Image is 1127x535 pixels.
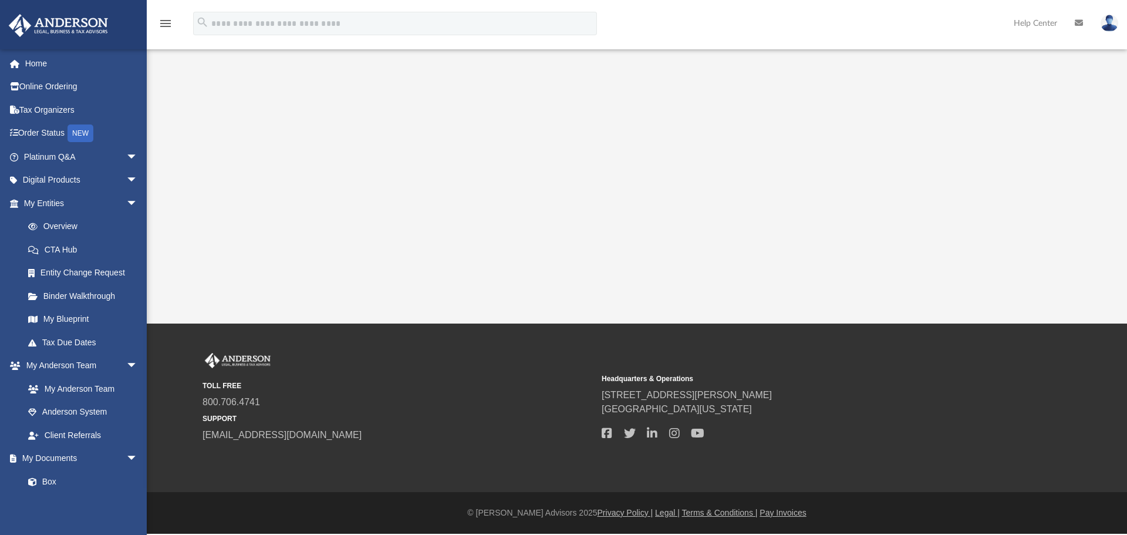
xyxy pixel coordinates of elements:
[655,508,680,517] a: Legal |
[158,16,173,31] i: menu
[8,145,156,169] a: Platinum Q&Aarrow_drop_down
[598,508,653,517] a: Privacy Policy |
[682,508,758,517] a: Terms & Conditions |
[5,14,112,37] img: Anderson Advisors Platinum Portal
[126,447,150,471] span: arrow_drop_down
[16,284,156,308] a: Binder Walkthrough
[203,353,273,368] img: Anderson Advisors Platinum Portal
[126,354,150,378] span: arrow_drop_down
[8,52,156,75] a: Home
[16,261,156,285] a: Entity Change Request
[8,354,150,378] a: My Anderson Teamarrow_drop_down
[16,308,150,331] a: My Blueprint
[126,145,150,169] span: arrow_drop_down
[8,169,156,192] a: Digital Productsarrow_drop_down
[126,191,150,216] span: arrow_drop_down
[602,374,993,384] small: Headquarters & Operations
[196,16,209,29] i: search
[147,507,1127,519] div: © [PERSON_NAME] Advisors 2025
[8,191,156,215] a: My Entitiesarrow_drop_down
[16,377,144,401] a: My Anderson Team
[16,423,150,447] a: Client Referrals
[602,404,752,414] a: [GEOGRAPHIC_DATA][US_STATE]
[760,508,806,517] a: Pay Invoices
[8,122,156,146] a: Order StatusNEW
[158,22,173,31] a: menu
[16,401,150,424] a: Anderson System
[68,125,93,142] div: NEW
[602,390,772,400] a: [STREET_ADDRESS][PERSON_NAME]
[126,169,150,193] span: arrow_drop_down
[8,75,156,99] a: Online Ordering
[8,98,156,122] a: Tax Organizers
[8,447,150,470] a: My Documentsarrow_drop_down
[16,215,156,238] a: Overview
[16,331,156,354] a: Tax Due Dates
[203,413,593,424] small: SUPPORT
[203,381,593,391] small: TOLL FREE
[16,470,144,493] a: Box
[1101,15,1118,32] img: User Pic
[16,238,156,261] a: CTA Hub
[203,397,260,407] a: 800.706.4741
[203,430,362,440] a: [EMAIL_ADDRESS][DOMAIN_NAME]
[16,493,150,517] a: Meeting Minutes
